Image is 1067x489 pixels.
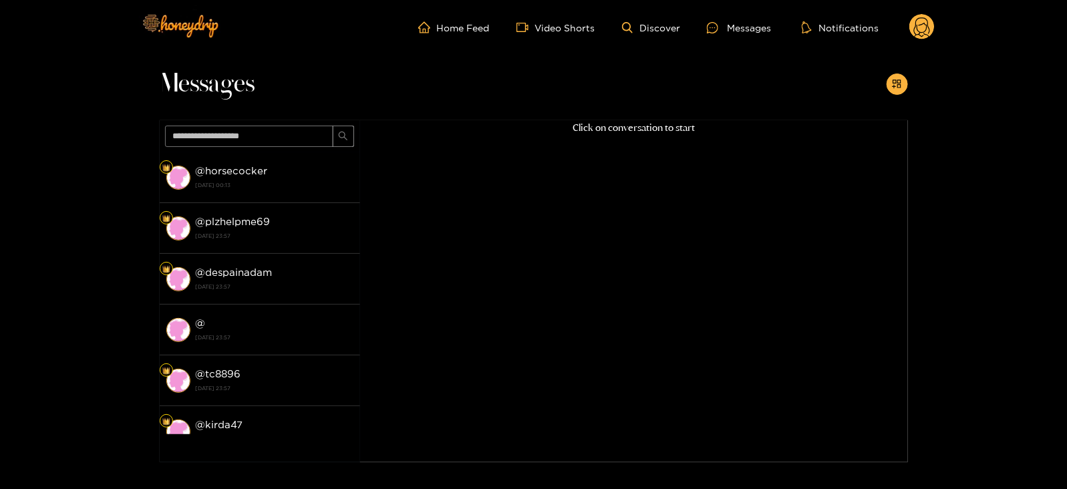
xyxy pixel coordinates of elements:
img: conversation [166,318,190,342]
img: conversation [166,166,190,190]
img: Fan Level [162,367,170,375]
a: Discover [622,22,680,33]
span: home [418,21,437,33]
strong: @ kirda47 [196,419,243,430]
span: video-camera [516,21,535,33]
img: conversation [166,420,190,444]
strong: @ tc8896 [196,368,241,379]
strong: [DATE] 00:13 [196,179,353,191]
span: appstore-add [892,79,902,90]
strong: [DATE] 23:57 [196,433,353,445]
img: Fan Level [162,164,170,172]
button: Notifications [798,21,883,34]
img: Fan Level [162,214,170,222]
a: Home Feed [418,21,490,33]
div: Messages [707,20,771,35]
strong: [DATE] 23:57 [196,331,353,343]
strong: [DATE] 23:57 [196,382,353,394]
strong: @ [196,317,206,329]
strong: @ plzhelpme69 [196,216,271,227]
strong: @ despainadam [196,267,273,278]
button: search [333,126,354,147]
span: search [338,131,348,142]
img: Fan Level [162,265,170,273]
strong: [DATE] 23:57 [196,230,353,242]
button: appstore-add [887,73,908,95]
p: Click on conversation to start [360,120,908,136]
a: Video Shorts [516,21,595,33]
img: conversation [166,369,190,393]
img: conversation [166,267,190,291]
span: Messages [160,68,255,100]
strong: @ horsecocker [196,165,268,176]
img: conversation [166,216,190,240]
strong: [DATE] 23:57 [196,281,353,293]
img: Fan Level [162,418,170,426]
